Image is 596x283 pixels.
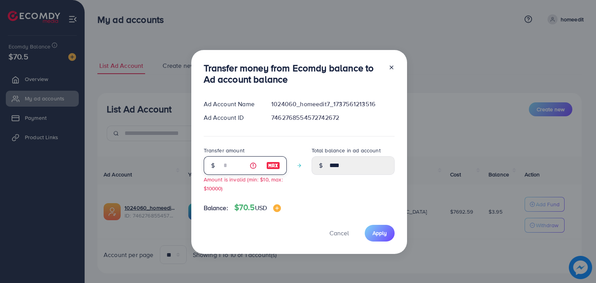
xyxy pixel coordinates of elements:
div: 7462768554572742672 [265,113,400,122]
label: Total balance in ad account [312,147,381,154]
span: USD [255,204,267,212]
img: image [266,161,280,170]
button: Cancel [320,225,359,242]
h3: Transfer money from Ecomdy balance to Ad account balance [204,62,382,85]
label: Transfer amount [204,147,244,154]
div: Ad Account ID [198,113,265,122]
h4: $70.5 [234,203,281,212]
span: Cancel [329,229,349,237]
small: Amount is invalid (min: $10, max: $10000) [204,176,283,192]
span: Balance: [204,204,228,212]
span: Apply [372,229,387,237]
button: Apply [365,225,395,242]
div: 1024060_homeedit7_1737561213516 [265,100,400,109]
img: image [273,204,281,212]
div: Ad Account Name [198,100,265,109]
